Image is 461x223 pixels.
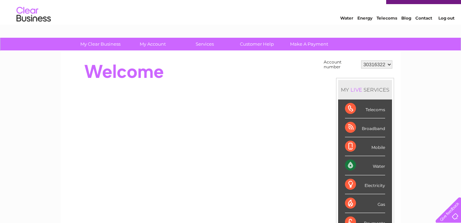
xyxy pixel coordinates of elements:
[438,29,454,34] a: Log out
[345,194,385,213] div: Gas
[72,38,129,50] a: My Clear Business
[345,118,385,137] div: Broadband
[349,86,364,93] div: LIVE
[357,29,372,34] a: Energy
[345,99,385,118] div: Telecoms
[415,29,432,34] a: Contact
[332,3,379,12] a: 0333 014 3131
[229,38,285,50] a: Customer Help
[124,38,181,50] a: My Account
[340,29,353,34] a: Water
[345,175,385,194] div: Electricity
[401,29,411,34] a: Blog
[338,80,392,99] div: MY SERVICES
[176,38,233,50] a: Services
[281,38,337,50] a: Make A Payment
[345,137,385,156] div: Mobile
[322,58,359,71] td: Account number
[69,4,393,33] div: Clear Business is a trading name of Verastar Limited (registered in [GEOGRAPHIC_DATA] No. 3667643...
[345,156,385,175] div: Water
[16,18,51,39] img: logo.png
[377,29,397,34] a: Telecoms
